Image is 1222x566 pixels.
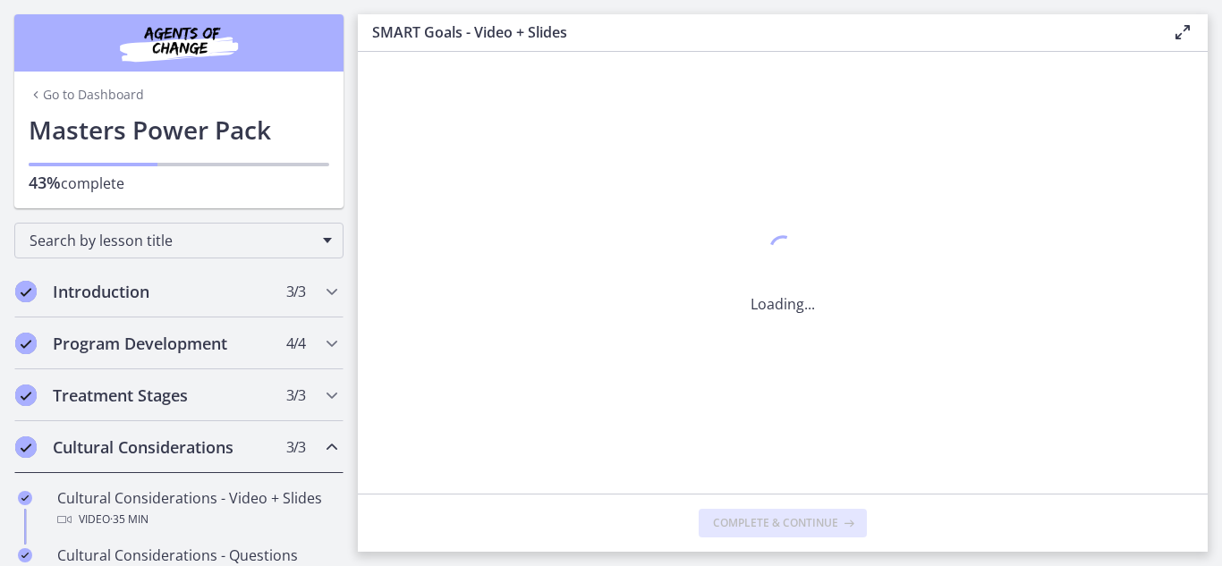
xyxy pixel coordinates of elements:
span: Search by lesson title [30,231,314,250]
i: Completed [18,548,32,562]
div: Cultural Considerations - Video + Slides [57,487,336,530]
span: 3 / 3 [286,281,305,302]
h2: Introduction [53,281,271,302]
h2: Treatment Stages [53,384,271,406]
i: Completed [15,436,37,458]
div: Search by lesson title [14,223,344,258]
div: 1 [751,231,815,272]
a: Go to Dashboard [29,86,144,104]
div: Video [57,509,336,530]
i: Completed [18,491,32,505]
h2: Program Development [53,333,271,354]
i: Completed [15,333,37,354]
button: Complete & continue [699,509,867,537]
i: Completed [15,281,37,302]
span: Complete & continue [713,516,838,530]
h3: SMART Goals - Video + Slides [372,21,1143,43]
i: Completed [15,384,37,406]
p: complete [29,172,329,194]
span: 3 / 3 [286,384,305,406]
span: 4 / 4 [286,333,305,354]
span: · 35 min [110,509,149,530]
h1: Masters Power Pack [29,111,329,148]
h2: Cultural Considerations [53,436,271,458]
p: Loading... [751,293,815,315]
img: Agents of Change [72,21,286,64]
span: 43% [29,172,61,193]
span: 3 / 3 [286,436,305,458]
